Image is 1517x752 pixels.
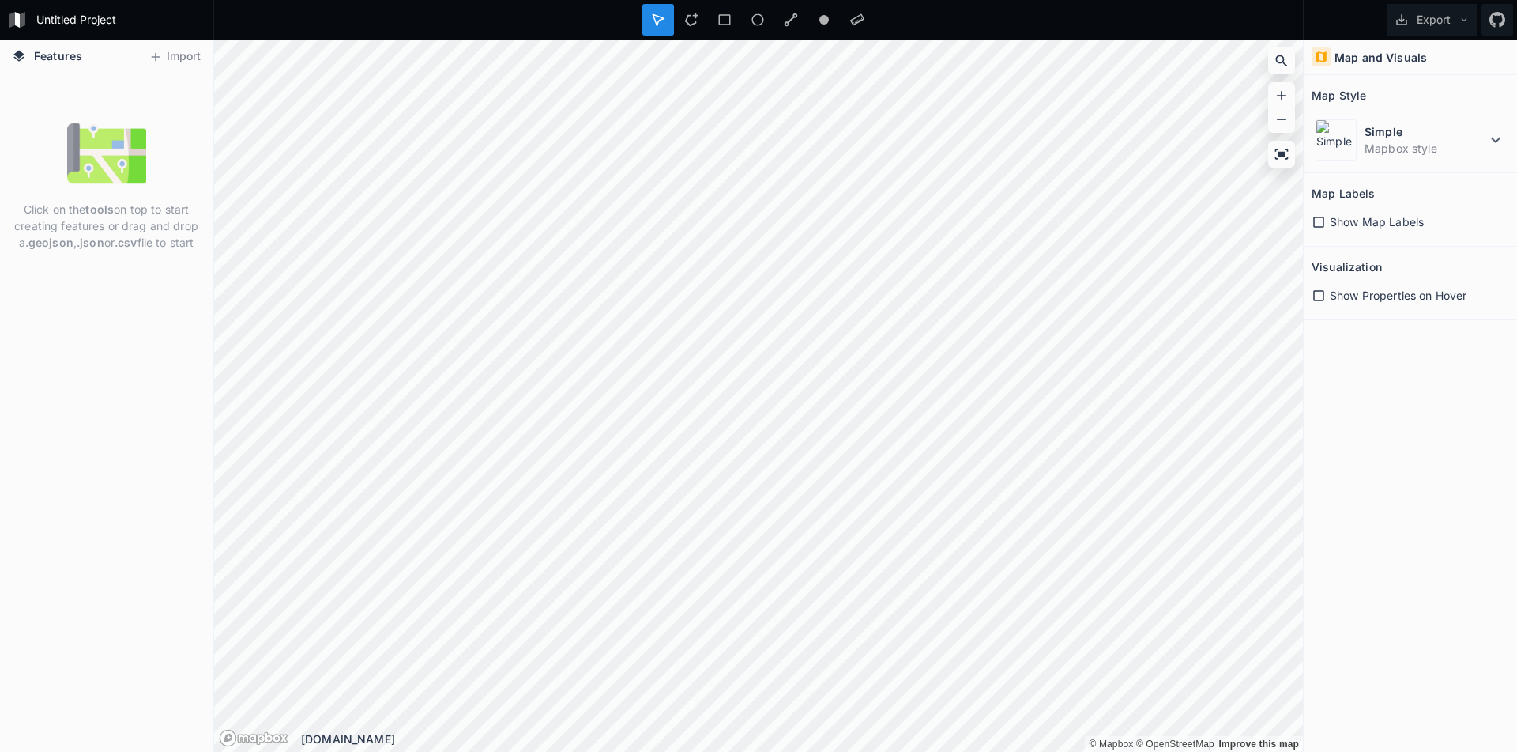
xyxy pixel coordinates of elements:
button: Export [1387,4,1477,36]
div: [DOMAIN_NAME] [301,731,1303,747]
img: Simple [1316,119,1357,161]
span: Show Map Labels [1330,214,1424,230]
a: Map feedback [1218,739,1299,750]
h2: Map Style [1312,83,1366,108]
strong: .csv [115,236,137,249]
a: Mapbox logo [219,729,288,747]
dd: Mapbox style [1365,140,1486,157]
dt: Simple [1365,123,1486,140]
p: Click on the on top to start creating features or drag and drop a , or file to start [12,201,201,251]
h2: Map Labels [1312,181,1375,206]
h4: Map and Visuals [1334,49,1427,66]
strong: tools [85,202,114,216]
h2: Visualization [1312,255,1382,279]
strong: .geojson [25,236,73,249]
span: Features [34,47,82,64]
img: empty [67,114,146,193]
a: Mapbox [1089,739,1133,750]
a: OpenStreetMap [1136,739,1214,750]
strong: .json [77,236,104,249]
span: Show Properties on Hover [1330,287,1466,304]
button: Import [141,44,209,70]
